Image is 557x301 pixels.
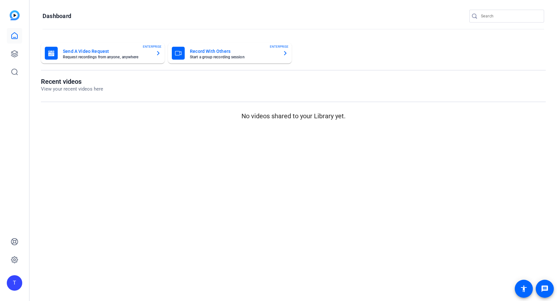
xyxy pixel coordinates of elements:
mat-card-title: Send A Video Request [63,47,151,55]
p: View your recent videos here [41,85,103,93]
h1: Recent videos [41,78,103,85]
mat-card-subtitle: Start a group recording session [190,55,278,59]
mat-card-title: Record With Others [190,47,278,55]
p: No videos shared to your Library yet. [41,111,546,121]
span: ENTERPRISE [143,44,161,49]
mat-card-subtitle: Request recordings from anyone, anywhere [63,55,151,59]
mat-icon: accessibility [520,285,528,293]
button: Send A Video RequestRequest recordings from anyone, anywhereENTERPRISE [41,43,165,63]
img: blue-gradient.svg [10,10,20,20]
span: ENTERPRISE [270,44,288,49]
input: Search [481,12,539,20]
button: Record With OthersStart a group recording sessionENTERPRISE [168,43,292,63]
mat-icon: message [541,285,549,293]
div: T [7,275,22,291]
h1: Dashboard [43,12,71,20]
